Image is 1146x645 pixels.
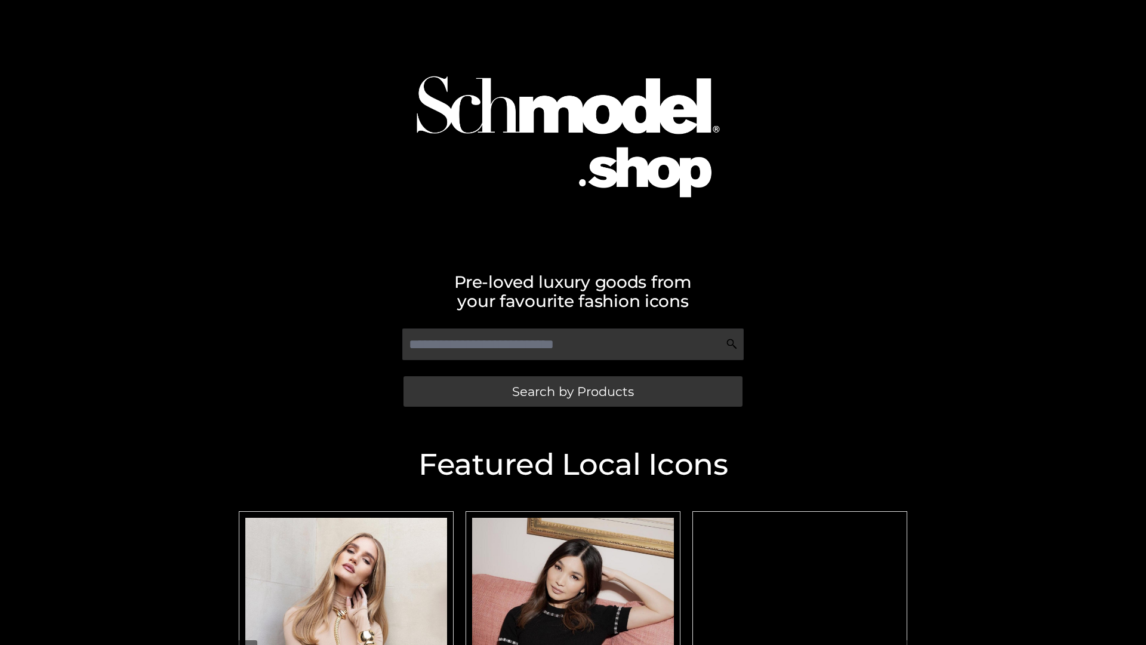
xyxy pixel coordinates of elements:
[726,338,738,350] img: Search Icon
[403,376,743,407] a: Search by Products
[233,450,913,480] h2: Featured Local Icons​
[233,272,913,311] h2: Pre-loved luxury goods from your favourite fashion icons
[512,385,634,398] span: Search by Products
